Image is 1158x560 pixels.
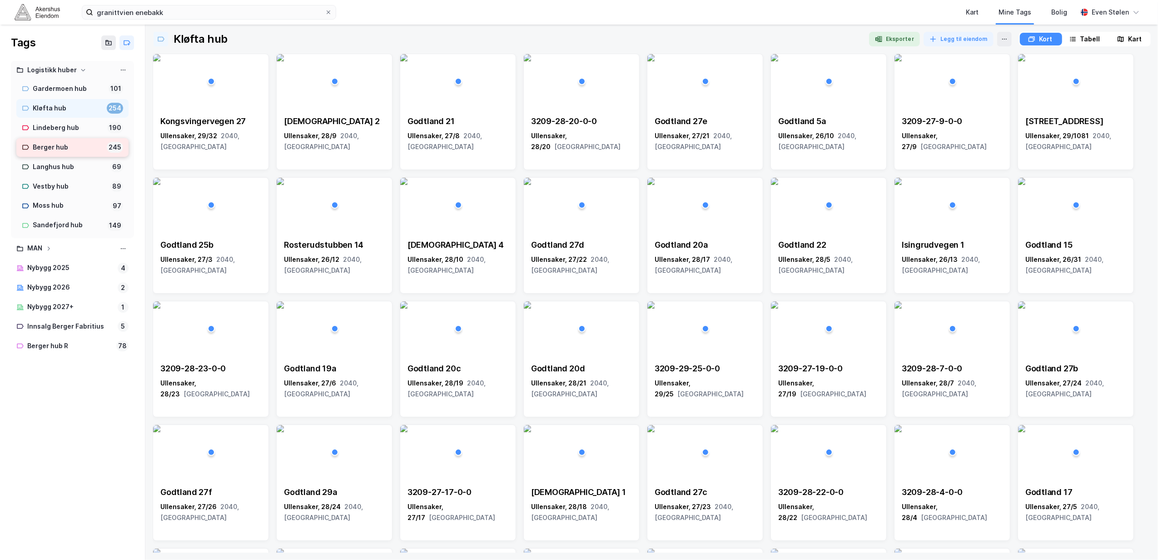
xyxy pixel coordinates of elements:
div: Ullensaker, 26/31 [1025,254,1126,276]
span: 2040, [GEOGRAPHIC_DATA] [284,132,359,150]
div: Godtland 20d [531,363,632,374]
span: [GEOGRAPHIC_DATA] [429,514,495,521]
img: 256x120 [277,425,284,432]
div: [DEMOGRAPHIC_DATA] 4 [408,240,508,250]
img: 256x120 [524,178,531,185]
span: 2040, [GEOGRAPHIC_DATA] [160,255,235,274]
img: 256x120 [524,301,531,309]
img: 256x120 [771,178,778,185]
a: Innsalg Berger Fabritius5 [11,317,134,336]
div: Isingrudvegen 1 [902,240,1003,250]
div: Kongsvingervegen 27 [160,116,261,127]
div: Moss hub [33,200,107,211]
div: Ullensaker, 29/25 [655,378,755,400]
a: Kløfta hub254 [16,99,129,118]
div: Ullensaker, 27/22 [531,254,632,276]
span: 2040, [GEOGRAPHIC_DATA] [655,132,732,150]
input: Søk på adresse, matrikkel, gårdeiere, leietakere eller personer [93,5,325,19]
img: 256x120 [524,425,531,432]
div: Nybygg 2027+ [27,301,114,313]
img: 256x120 [153,549,160,556]
div: Ullensaker, 28/17 [655,254,755,276]
div: Kart [1128,34,1142,45]
div: Godtland 22 [778,240,879,250]
div: Gardermoen hub [33,83,105,95]
div: Ullensaker, 28/23 [160,378,261,400]
a: Sandefjord hub149 [16,216,129,235]
div: Kontrollprogram for chat [1113,516,1158,560]
span: 2040, [GEOGRAPHIC_DATA] [408,379,486,398]
div: Godtland 27c [655,487,755,498]
span: 2040, [GEOGRAPHIC_DATA] [408,255,486,274]
img: 256x120 [1018,178,1025,185]
span: 2040, [GEOGRAPHIC_DATA] [284,503,363,521]
span: 2040, [GEOGRAPHIC_DATA] [902,379,976,398]
img: 256x120 [895,178,902,185]
span: [GEOGRAPHIC_DATA] [554,143,621,150]
img: 256x120 [895,425,902,432]
div: 1 [118,302,129,313]
img: 256x120 [647,549,655,556]
div: 2 [118,282,129,293]
span: 2040, [GEOGRAPHIC_DATA] [531,379,609,398]
span: 2040, [GEOGRAPHIC_DATA] [1025,379,1104,398]
div: 3209-29-25-0-0 [655,363,755,374]
div: Langhus hub [33,161,107,173]
img: 256x120 [524,549,531,556]
span: 2040, [GEOGRAPHIC_DATA] [778,255,853,274]
img: 256x120 [771,425,778,432]
div: 3209-27-19-0-0 [778,363,879,374]
span: [GEOGRAPHIC_DATA] [801,514,867,521]
button: Legg til eiendom [924,32,994,46]
div: Ullensaker, 29/1081 [1025,130,1126,152]
img: 256x120 [400,425,408,432]
span: [GEOGRAPHIC_DATA] [184,390,250,398]
img: 256x120 [771,301,778,309]
span: 2040, [GEOGRAPHIC_DATA] [531,503,609,521]
div: Ullensaker, 28/24 [284,501,385,523]
div: Sandefjord hub [33,220,104,231]
div: Berger hub [33,142,103,153]
span: 2040, [GEOGRAPHIC_DATA] [655,503,733,521]
span: [GEOGRAPHIC_DATA] [800,390,866,398]
div: Bolig [1051,7,1067,18]
div: Ullensaker, 28/10 [408,254,508,276]
div: Ullensaker, 27/17 [408,501,508,523]
img: 256x120 [647,425,655,432]
img: 256x120 [771,549,778,556]
a: Gardermoen hub101 [16,80,129,98]
div: Godtland 27f [160,487,261,498]
a: Langhus hub69 [16,158,129,176]
img: 256x120 [400,54,408,61]
a: Vestby hub89 [16,177,129,196]
img: 256x120 [277,301,284,309]
span: 2040, [GEOGRAPHIC_DATA] [1025,255,1103,274]
span: [GEOGRAPHIC_DATA] [921,514,987,521]
img: 256x120 [277,178,284,185]
div: Kløfta hub [33,103,103,114]
div: 190 [107,122,123,133]
div: 3209-28-20-0-0 [531,116,632,127]
div: Ullensaker, 28/21 [531,378,632,400]
div: Ullensaker, 26/13 [902,254,1003,276]
div: Godtland 27b [1025,363,1126,374]
span: [GEOGRAPHIC_DATA] [920,143,987,150]
div: Innsalg Berger Fabritius [27,321,114,332]
span: 2040, [GEOGRAPHIC_DATA] [1025,132,1111,150]
a: Nybygg 20254 [11,259,134,277]
div: Berger hub R [27,340,113,352]
img: 256x120 [647,54,655,61]
a: Nybygg 2027+1 [11,298,134,316]
div: Godtland 25b [160,240,261,250]
div: Vestby hub [33,181,107,192]
div: Ullensaker, 26/10 [778,130,879,152]
img: 256x120 [153,301,160,309]
span: 2040, [GEOGRAPHIC_DATA] [160,503,239,521]
a: Lindeberg hub190 [16,119,129,137]
div: [STREET_ADDRESS] [1025,116,1126,127]
div: 3209-28-23-0-0 [160,363,261,374]
div: 78 [116,340,129,351]
img: akershus-eiendom-logo.9091f326c980b4bce74ccdd9f866810c.svg [15,4,60,20]
div: 101 [109,83,123,94]
div: Ullensaker, 28/4 [902,501,1003,523]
